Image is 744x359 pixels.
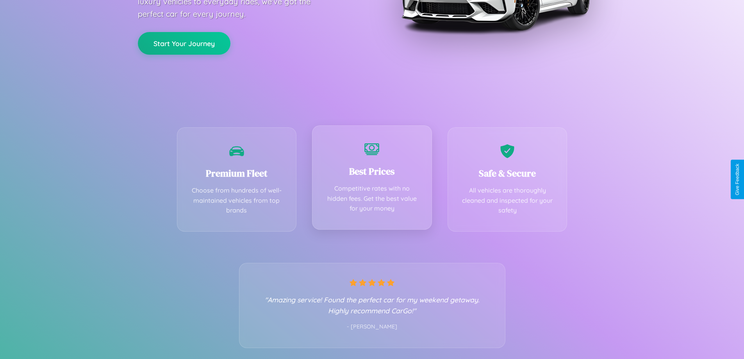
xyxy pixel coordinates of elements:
p: - [PERSON_NAME] [255,322,489,332]
h3: Premium Fleet [189,167,285,180]
p: Competitive rates with no hidden fees. Get the best value for your money [324,184,420,214]
h3: Best Prices [324,165,420,178]
p: Choose from hundreds of well-maintained vehicles from top brands [189,186,285,216]
button: Start Your Journey [138,32,230,55]
p: All vehicles are thoroughly cleaned and inspected for your safety [460,186,555,216]
p: "Amazing service! Found the perfect car for my weekend getaway. Highly recommend CarGo!" [255,294,489,316]
h3: Safe & Secure [460,167,555,180]
div: Give Feedback [735,164,740,195]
